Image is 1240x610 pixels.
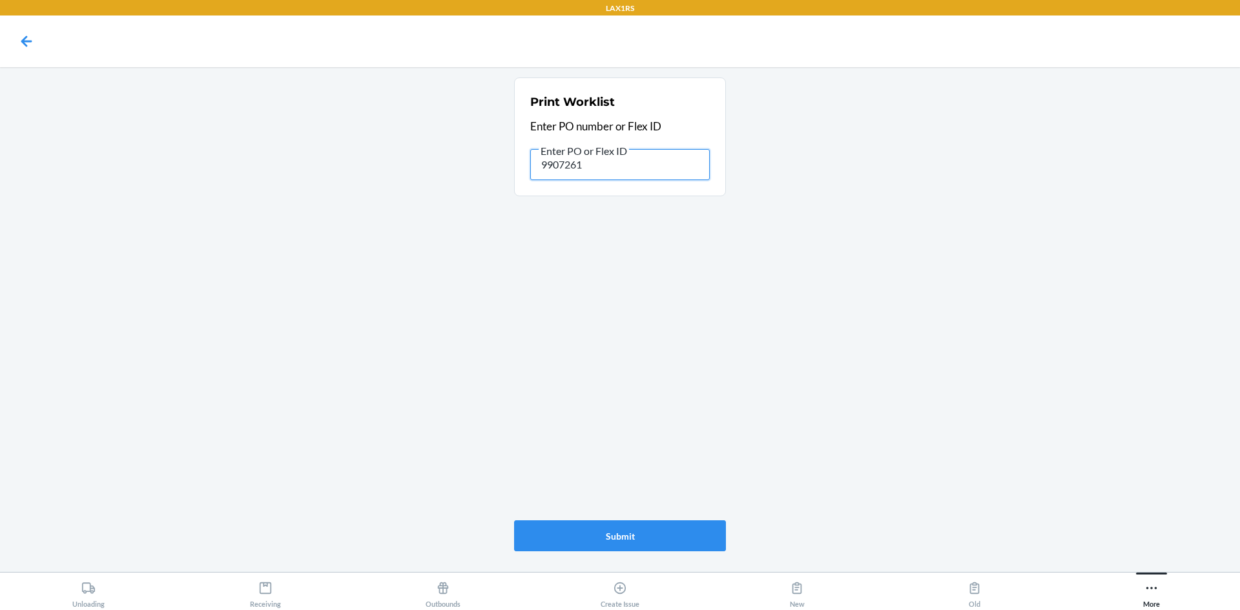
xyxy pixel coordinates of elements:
button: Submit [514,520,726,551]
h2: Print Worklist [530,94,615,110]
button: Receiving [177,573,354,608]
div: Create Issue [601,576,639,608]
div: Receiving [250,576,281,608]
button: More [1063,573,1240,608]
div: Old [967,576,982,608]
button: New [708,573,885,608]
p: Enter PO number or Flex ID [530,118,710,135]
div: Outbounds [426,576,460,608]
input: Enter PO or Flex ID [530,149,710,180]
span: Enter PO or Flex ID [539,145,629,158]
button: Outbounds [355,573,532,608]
button: Create Issue [532,573,708,608]
div: New [790,576,805,608]
div: More [1143,576,1160,608]
div: Unloading [72,576,105,608]
button: Old [885,573,1062,608]
p: LAX1RS [606,3,634,14]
